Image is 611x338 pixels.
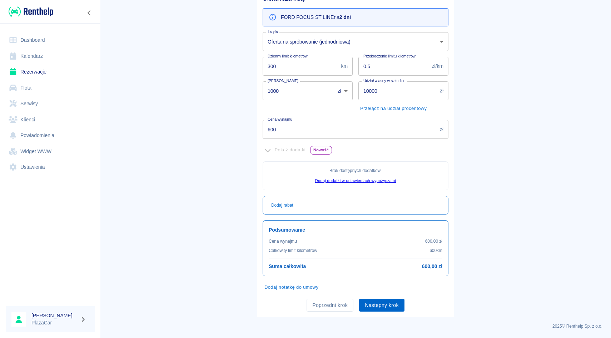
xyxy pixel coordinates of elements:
[425,238,442,244] p: 600,00 zł
[363,78,406,84] label: Udział własny w szkodzie
[315,178,396,183] a: Dodaj dodatki w ustawieniach wypożyczalni
[6,112,95,128] a: Klienci
[341,62,348,70] p: km
[6,64,95,80] a: Rezerwacje
[263,282,320,293] button: Dodaj notatkę do umowy
[31,312,77,319] h6: [PERSON_NAME]
[6,32,95,48] a: Dashboard
[269,202,293,208] p: + Dodaj rabat
[109,323,602,329] p: 2025 © Renthelp Sp. z o.o.
[6,159,95,175] a: Ustawienia
[432,62,443,70] p: zł/km
[268,29,278,34] label: Taryfa
[333,81,353,100] div: zł
[6,96,95,112] a: Serwisy
[281,14,351,21] p: FORD FOCUS ST LINE na
[268,78,298,84] label: [PERSON_NAME]
[307,299,353,312] button: Poprzedni krok
[6,80,95,96] a: Flota
[263,32,448,51] div: Oferta na spróbowanie (jednodniowa)
[268,54,308,59] label: Dzienny limit kilometrów
[358,103,428,114] button: Przełącz na udział procentowy
[84,8,95,17] button: Zwiń nawigację
[269,226,442,234] h6: Podsumowanie
[6,48,95,64] a: Kalendarz
[268,117,292,122] label: Cena wynajmu
[269,238,297,244] p: Cena wynajmu
[440,126,443,133] p: zł
[363,54,416,59] label: Przekroczenie limitu kilometrów
[359,299,404,312] button: Następny krok
[269,247,317,254] p: Całkowity limit kilometrów
[429,247,442,254] p: 600 km
[6,143,95,160] a: Widget WWW
[269,167,442,174] p: Brak dostępnych dodatków .
[6,6,53,17] a: Renthelp logo
[6,127,95,143] a: Powiadomienia
[422,263,442,270] h6: 600,00 zł
[311,146,332,154] span: Nowość
[339,14,351,20] b: 2 dni
[9,6,53,17] img: Renthelp logo
[440,87,443,95] p: zł
[31,319,77,327] p: PlazaCar
[269,263,306,270] h6: Suma całkowita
